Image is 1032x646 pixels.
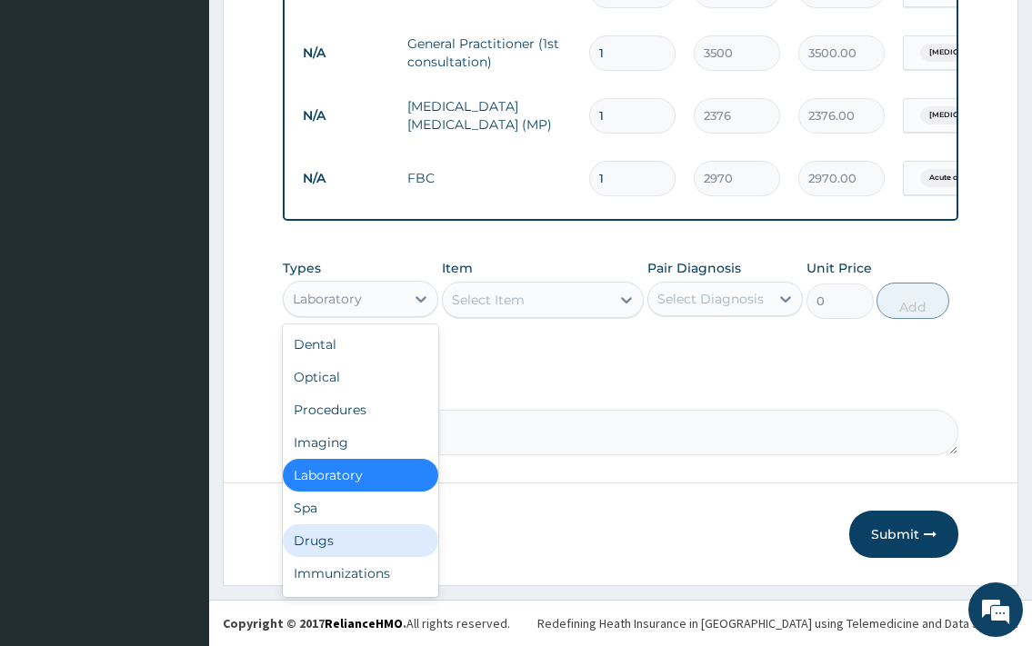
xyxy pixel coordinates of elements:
[398,160,580,196] td: FBC
[209,600,1032,646] footer: All rights reserved.
[849,511,958,558] button: Submit
[283,426,438,459] div: Imaging
[34,91,74,136] img: d_794563401_company_1708531726252_794563401
[294,99,398,133] td: N/A
[807,259,872,277] label: Unit Price
[877,283,949,319] button: Add
[298,9,342,53] div: Minimize live chat window
[537,614,1018,632] div: Redefining Heath Insurance in [GEOGRAPHIC_DATA] using Telemedicine and Data Science!
[9,442,346,506] textarea: Type your message and hit 'Enter'
[283,328,438,361] div: Dental
[283,261,321,276] label: Types
[105,202,251,385] span: We're online!
[920,169,999,187] span: Acute dermatitis
[398,88,580,143] td: [MEDICAL_DATA] [MEDICAL_DATA] (MP)
[294,36,398,70] td: N/A
[398,25,580,80] td: General Practitioner (1st consultation)
[920,106,1006,124] span: [MEDICAL_DATA]
[283,492,438,524] div: Spa
[95,102,306,125] div: Chat with us now
[293,290,362,308] div: Laboratory
[657,290,764,308] div: Select Diagnosis
[325,615,403,631] a: RelianceHMO
[283,384,957,400] label: Comment
[452,291,525,309] div: Select Item
[223,615,406,631] strong: Copyright © 2017 .
[294,162,398,195] td: N/A
[283,524,438,557] div: Drugs
[283,590,438,622] div: Others
[647,259,741,277] label: Pair Diagnosis
[283,557,438,590] div: Immunizations
[920,44,1006,62] span: [MEDICAL_DATA]
[283,459,438,492] div: Laboratory
[442,259,473,277] label: Item
[283,361,438,393] div: Optical
[283,393,438,426] div: Procedures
